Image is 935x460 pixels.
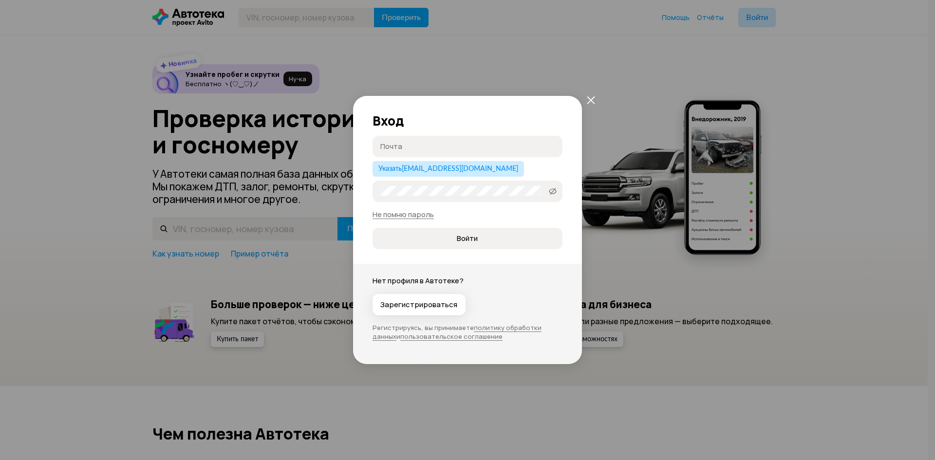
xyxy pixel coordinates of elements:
[380,300,457,310] span: Зарегистрироваться
[373,228,562,249] button: Войти
[457,234,478,243] span: Войти
[380,141,558,151] input: Почта
[373,113,562,128] h2: Вход
[373,323,562,341] p: Регистрируясь, вы принимаете и
[582,91,599,109] button: закрыть
[378,166,518,172] span: Указать [EMAIL_ADDRESS][DOMAIN_NAME]
[373,276,562,286] p: Нет профиля в Автотеке?
[400,332,503,341] a: пользовательское соглашение
[373,161,524,177] button: Указать[EMAIL_ADDRESS][DOMAIN_NAME]
[373,323,542,341] a: политику обработки данных
[373,294,466,315] button: Зарегистрироваться
[373,209,434,220] a: Не помню пароль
